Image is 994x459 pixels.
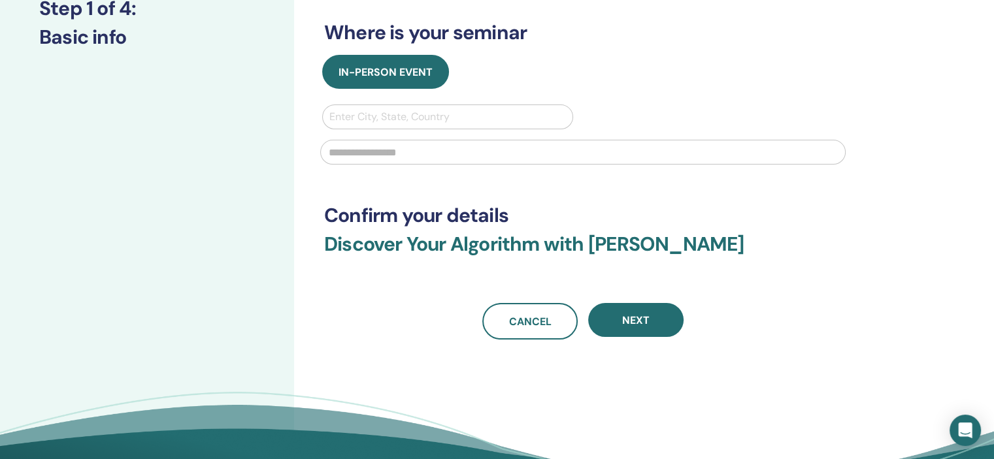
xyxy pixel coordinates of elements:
[39,25,255,49] h3: Basic info
[482,303,578,340] a: Cancel
[324,21,842,44] h3: Where is your seminar
[339,65,433,79] span: In-Person Event
[622,313,650,327] span: Next
[324,232,842,272] h3: Discover Your Algorithm with [PERSON_NAME]
[322,55,449,89] button: In-Person Event
[509,315,552,328] span: Cancel
[588,303,684,337] button: Next
[324,204,842,227] h3: Confirm your details
[950,415,981,446] div: Open Intercom Messenger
